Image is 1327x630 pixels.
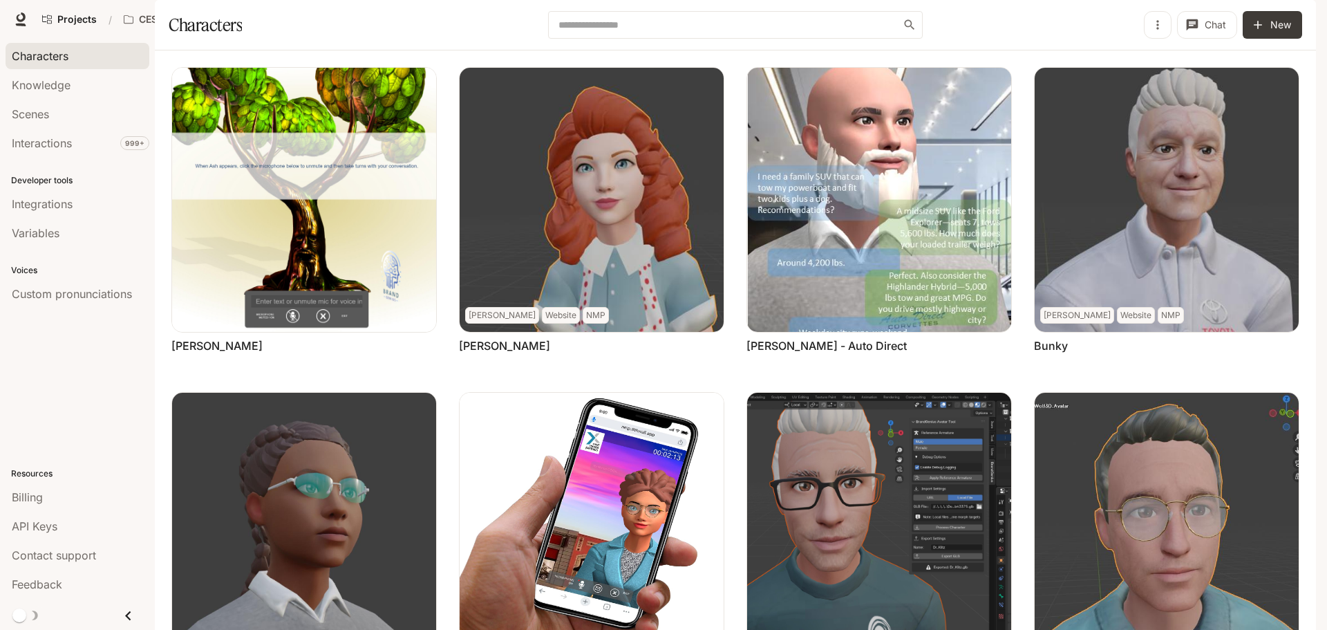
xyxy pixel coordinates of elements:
img: Barbara [460,68,724,332]
a: [PERSON_NAME] - Auto Direct [746,338,907,353]
a: [PERSON_NAME] [171,338,263,353]
a: [PERSON_NAME] [459,338,550,353]
button: All workspaces [117,6,227,33]
a: Go to projects [36,6,103,33]
span: Projects [57,14,97,26]
img: Ash Adman [172,68,436,332]
button: New [1243,11,1302,39]
img: Bunky [1035,68,1299,332]
img: Bob - Auto Direct [747,68,1011,332]
a: Bunky [1034,338,1068,353]
h1: Characters [169,11,242,39]
button: Chat [1177,11,1237,39]
p: CES AI Demos [139,14,206,26]
div: / [103,12,117,27]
